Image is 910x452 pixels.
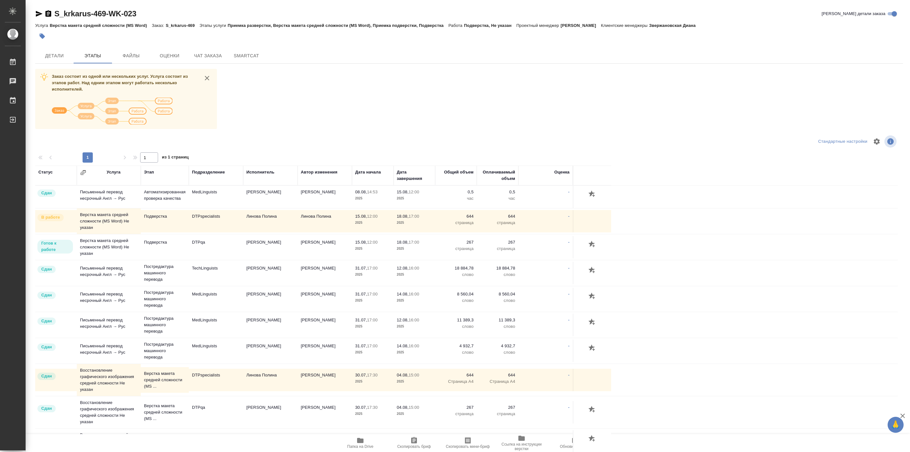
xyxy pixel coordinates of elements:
td: Верстка макета средней сложности (MS Word) Не указан [77,208,141,234]
p: Верстка макета средней сложности (MS ... [144,403,186,422]
td: Восстановление графического изображения средней сложности Не указан [77,396,141,428]
td: Письменный перевод несрочный Англ → Рус [77,288,141,310]
p: 04.08, [397,373,409,377]
td: [PERSON_NAME] [298,262,352,284]
p: 267 [438,404,474,411]
p: 2025 [397,271,432,278]
p: 18.08, [397,240,409,245]
td: MedLinguists [189,340,243,362]
p: 16:00 [409,318,419,322]
td: TechLinguists [189,262,243,284]
span: Этапы [77,52,108,60]
button: Скопировать бриф [387,434,441,452]
p: Проектный менеджер [516,23,561,28]
td: [PERSON_NAME] [298,288,352,310]
div: Оценка [554,169,570,175]
td: [PERSON_NAME] [298,236,352,258]
p: 18.08, [397,214,409,219]
td: Верстка макета средней сложности (MS Word) Не указан [77,234,141,260]
p: Постредактура машинного перевода [144,289,186,309]
p: 11 389,3 [480,317,515,323]
p: 0,5 [480,189,515,195]
span: Чат заказа [193,52,223,60]
p: 17:00 [367,266,378,270]
td: MedLinguists [189,288,243,310]
p: 2025 [355,411,390,417]
span: из 1 страниц [162,153,189,163]
p: 2025 [397,349,432,356]
p: 16:00 [409,266,419,270]
span: Файлы [116,52,147,60]
a: - [568,190,570,194]
a: - [568,343,570,348]
p: час [438,195,474,202]
p: 15.08, [355,214,367,219]
div: Дата начала [355,169,381,175]
p: 2025 [355,323,390,330]
p: слово [438,271,474,278]
p: 644 [480,372,515,378]
div: Общий объем [444,169,474,175]
p: страница [438,246,474,252]
p: страница [438,220,474,226]
p: 16:00 [409,292,419,296]
p: Постредактура машинного перевода [144,263,186,283]
p: 66 [480,433,515,440]
a: - [568,292,570,296]
p: 17:00 [367,292,378,296]
p: Страница А4 [480,378,515,385]
p: Услуга [35,23,50,28]
p: 8 560,04 [480,291,515,297]
p: Клиентские менеджеры [601,23,649,28]
p: 17:00 [409,240,419,245]
button: Сгруппировать [80,169,86,176]
p: 17:00 [367,318,378,322]
p: 2025 [355,246,390,252]
p: 17:00 [409,214,419,219]
td: [PERSON_NAME] [298,401,352,424]
td: [PERSON_NAME] [243,314,298,336]
p: 15.08, [397,190,409,194]
p: час [480,195,515,202]
p: 30.07, [355,405,367,410]
p: 17:00 [367,343,378,348]
p: 16:00 [409,343,419,348]
p: 15:00 [409,373,419,377]
td: DTPqa [189,401,243,424]
p: Подверстка [144,433,186,440]
td: DTPqa [189,236,243,258]
p: слово [480,323,515,330]
div: Услуга [107,169,120,175]
p: 04.08, [397,405,409,410]
p: страница [480,411,515,417]
td: Линова Полина [298,210,352,232]
td: Линова Полина [243,210,298,232]
td: [PERSON_NAME] [243,340,298,362]
span: SmartCat [231,52,262,60]
p: 2025 [355,297,390,304]
p: 2025 [397,195,432,202]
p: 2025 [397,246,432,252]
p: Подверстка, Не указан [464,23,516,28]
p: 2025 [397,411,432,417]
button: Ссылка на инструкции верстки [495,434,548,452]
p: Страница А4 [438,378,474,385]
a: - [568,373,570,377]
div: Этап [144,169,154,175]
td: [PERSON_NAME] [298,186,352,208]
td: DTPspecialists [189,210,243,232]
p: Постредактура машинного перевода [144,341,186,360]
button: Скопировать ссылку [44,10,52,18]
p: 12.08, [397,266,409,270]
a: S_krkarus-469-WK-023 [54,9,136,18]
p: 14.08, [397,292,409,296]
p: Работа [448,23,464,28]
p: [PERSON_NAME] [561,23,601,28]
p: Сдан [41,266,52,272]
p: Готов к работе [41,240,69,253]
td: MedLinguists [189,186,243,208]
td: Восстановление графического изображения средней сложности Не указан [77,364,141,396]
p: 2025 [397,220,432,226]
p: Верстка макета средней сложности (MS Word) [50,23,152,28]
span: 🙏 [890,418,901,432]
